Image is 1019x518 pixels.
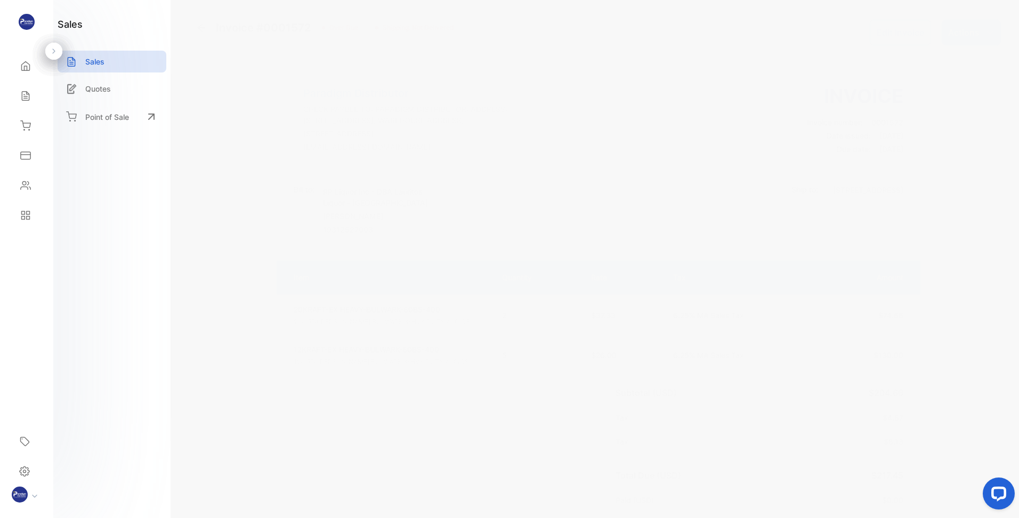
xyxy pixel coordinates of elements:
[834,272,903,283] p: Amount
[616,386,681,399] p: Subtotal (USD)
[294,357,483,367] p: 12# 57#[PERSON_NAME] BULWARK X-HVY DUTY 400/CS
[974,473,1019,518] iframe: LiveChat chat widget
[879,131,903,140] span: [DATE]
[869,387,903,398] span: $204.66
[85,56,104,67] p: Sales
[294,304,483,315] p: 20KRAFT-EX HEAVY-BULWARK-60BS-400
[807,82,903,110] h3: Invoice
[882,496,903,505] span: $0.00
[85,83,111,94] p: Quotes
[948,26,980,39] p: Actions
[673,272,813,283] p: Tax
[616,495,658,506] p: Paid (USD)
[616,436,633,447] p: Tax
[12,487,28,503] img: profile
[502,272,570,283] p: Quantity
[879,144,903,153] span: [DATE]
[85,111,129,123] p: Point of Sale
[303,128,508,139] p: [STREET_ADDRESS]
[19,14,35,30] img: logo
[323,186,446,208] p: RP Liquor Inc - DBA Lauritos Liquor - [GEOGRAPHIC_DATA]
[58,51,166,72] a: Sales
[874,351,903,360] span: $130.00
[591,351,617,360] span: $26.00
[883,413,903,422] span: $4.67
[673,310,813,321] p: 6.25% MA Sales Tax
[303,141,508,152] p: [EMAIL_ADDRESS][DOMAIN_NAME]
[870,20,931,45] button: Edit Invoice
[378,23,454,33] span: Shipping: Not Delivered
[323,211,446,222] p: [PERSON_NAME]
[942,20,1001,45] button: Actions
[884,437,903,446] span: $8.13
[791,184,818,195] p: Ship to:
[216,20,316,36] span: Invoice #0001572
[616,412,633,423] p: Tax
[294,272,481,283] p: Item
[502,350,570,361] p: 5
[878,311,903,320] span: $74.66
[294,344,483,355] p: 12KRAFT-EX HEAVY-BULWARK-60BS-400
[591,272,652,283] p: Rate
[871,470,903,481] span: $217.45
[591,311,616,320] span: $37.33
[58,78,166,100] a: Quotes
[303,85,508,101] p: Paradigm Distributor
[871,118,903,127] span: 0001572
[323,224,446,235] p: 19312527003
[837,144,871,153] span: Due date:
[673,350,813,361] p: 6.25% MA Sales Tax
[827,131,871,140] span: Date issued:
[833,185,903,195] span: [STREET_ADDRESS]
[58,105,166,128] a: Point of Sale
[807,118,863,127] span: Invoice number:
[294,317,483,327] p: 20# 57#[PERSON_NAME] BULWARK X-HVY DUTY 400/CS
[294,184,314,195] p: Bill to:
[502,310,570,321] p: 2
[58,17,83,31] h1: sales
[325,23,358,33] span: over due
[303,103,508,126] p: CHECK PAYBLE TO: PARADIGM DISTRIBUTOR: ADDRESS: [STREET_ADDRESS], WAREHOUSE ADDRESS,
[616,469,685,482] p: Total Due (USD)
